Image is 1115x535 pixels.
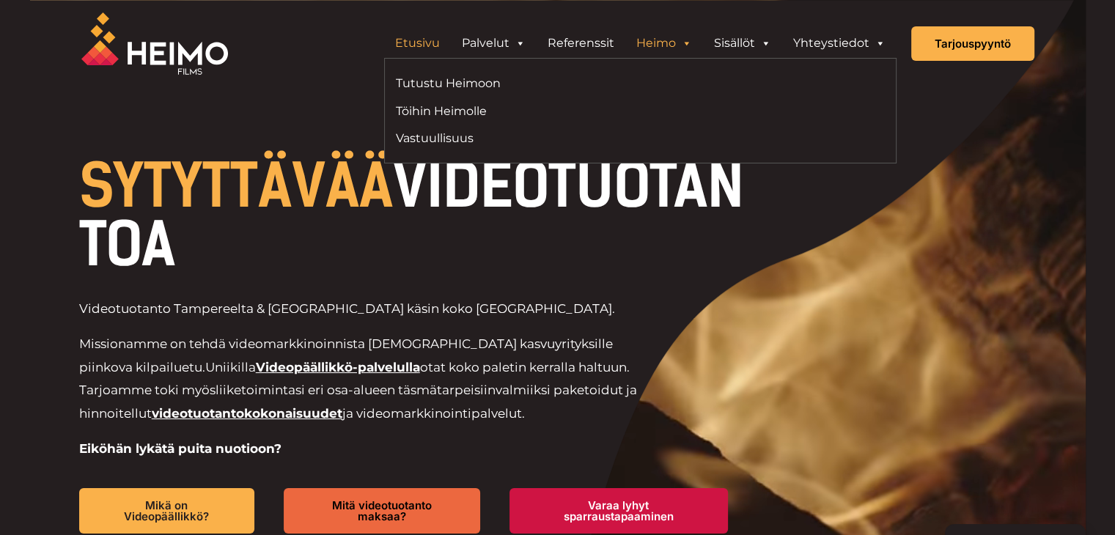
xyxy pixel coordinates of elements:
[307,500,456,522] span: Mitä videotuotanto maksaa?
[103,500,232,522] span: Mikä on Videopäällikkö?
[384,29,451,58] a: Etusivu
[81,12,228,75] img: Heimo Filmsin logo
[205,360,256,374] span: Uniikilla
[377,29,904,58] aside: Header Widget 1
[703,29,782,58] a: Sisällöt
[625,29,703,58] a: Heimo
[216,383,496,397] span: liiketoimintasi eri osa-alueen täsmätarpeisiin
[284,488,479,534] a: Mitä videotuotanto maksaa?
[79,383,637,421] span: valmiiksi paketoidut ja hinnoitellut
[79,441,281,456] strong: Eiköhän lykätä puita nuotioon?
[79,151,393,221] span: SYTYTTÄVÄÄ
[79,333,658,425] p: Missionamme on tehdä videomarkkinoinnista [DEMOGRAPHIC_DATA] kasvuyrityksille piinkova kilpailuetu.
[451,29,537,58] a: Palvelut
[782,29,897,58] a: Yhteystiedot
[79,488,255,534] a: Mikä on Videopäällikkö?
[342,406,525,421] span: ja videomarkkinointipalvelut.
[396,101,630,121] a: Töihin Heimolle
[79,157,757,274] h1: VIDEOTUOTANTOA
[911,26,1034,61] a: Tarjouspyyntö
[79,298,658,321] p: Videotuotanto Tampereelta & [GEOGRAPHIC_DATA] käsin koko [GEOGRAPHIC_DATA].
[396,73,630,93] a: Tutustu Heimoon
[509,488,728,534] a: Varaa lyhyt sparraustapaaminen
[533,500,704,522] span: Varaa lyhyt sparraustapaaminen
[152,406,342,421] a: videotuotantokokonaisuudet
[256,360,420,374] a: Videopäällikkö-palvelulla
[396,128,630,148] a: Vastuullisuus
[537,29,625,58] a: Referenssit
